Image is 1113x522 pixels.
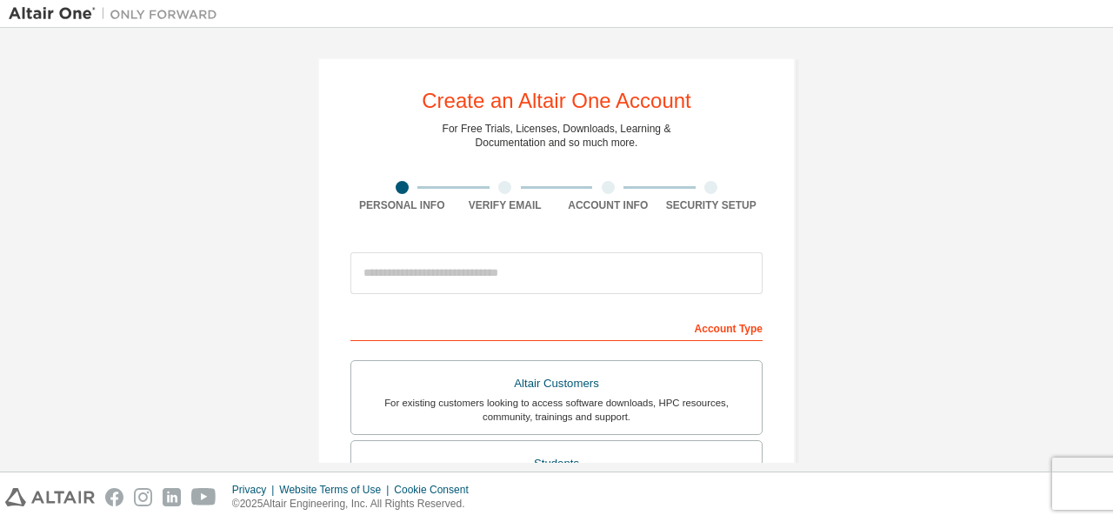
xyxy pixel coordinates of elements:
div: For Free Trials, Licenses, Downloads, Learning & Documentation and so much more. [443,122,671,150]
div: Account Info [556,198,660,212]
div: Cookie Consent [394,483,478,497]
div: Account Type [350,313,763,341]
div: For existing customers looking to access software downloads, HPC resources, community, trainings ... [362,396,751,424]
img: youtube.svg [191,488,217,506]
div: Website Terms of Use [279,483,394,497]
div: Security Setup [660,198,763,212]
div: Verify Email [454,198,557,212]
div: Privacy [232,483,279,497]
div: Personal Info [350,198,454,212]
div: Altair Customers [362,371,751,396]
img: altair_logo.svg [5,488,95,506]
img: instagram.svg [134,488,152,506]
img: linkedin.svg [163,488,181,506]
div: Create an Altair One Account [422,90,691,111]
img: Altair One [9,5,226,23]
img: facebook.svg [105,488,123,506]
p: © 2025 Altair Engineering, Inc. All Rights Reserved. [232,497,479,512]
div: Students [362,452,751,476]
